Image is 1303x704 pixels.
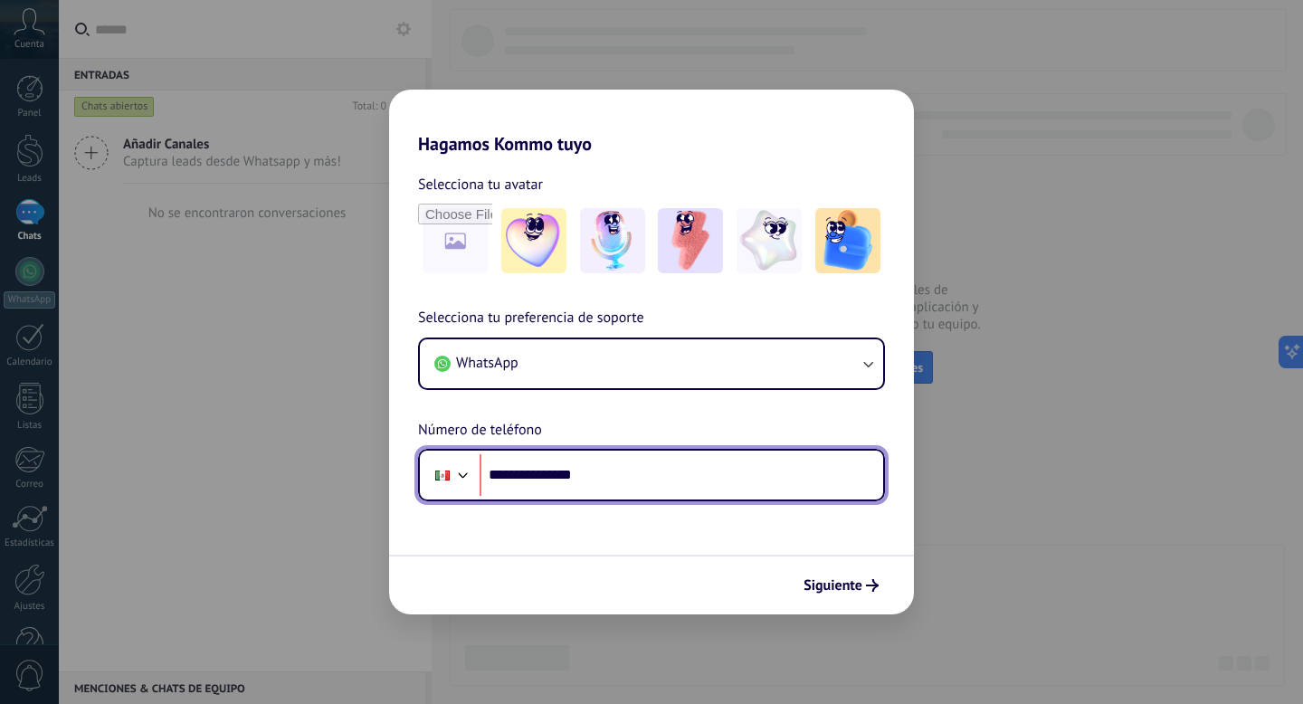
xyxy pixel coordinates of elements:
[501,208,566,273] img: -1.jpeg
[737,208,802,273] img: -4.jpeg
[804,579,862,592] span: Siguiente
[389,90,914,155] h2: Hagamos Kommo tuyo
[420,339,883,388] button: WhatsApp
[795,570,887,601] button: Siguiente
[580,208,645,273] img: -2.jpeg
[418,419,542,442] span: Número de teléfono
[425,456,460,494] div: Mexico: + 52
[456,354,518,372] span: WhatsApp
[815,208,880,273] img: -5.jpeg
[418,173,543,196] span: Selecciona tu avatar
[418,307,644,330] span: Selecciona tu preferencia de soporte
[658,208,723,273] img: -3.jpeg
